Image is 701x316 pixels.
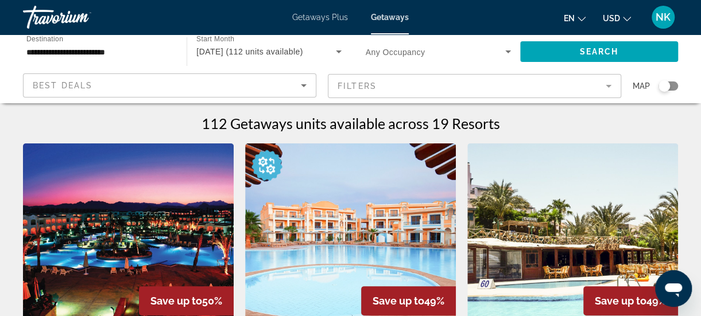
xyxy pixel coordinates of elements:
[292,13,348,22] a: Getaways Plus
[656,11,671,23] span: NK
[603,14,620,23] span: USD
[361,286,456,315] div: 49%
[603,10,631,26] button: Change currency
[366,48,425,57] span: Any Occupancy
[580,47,619,56] span: Search
[139,286,234,315] div: 50%
[202,115,500,132] h1: 112 Getaways units available across 19 Resorts
[33,79,307,92] mat-select: Sort by
[648,5,678,29] button: User Menu
[328,73,621,99] button: Filter
[520,41,678,62] button: Search
[633,78,650,94] span: Map
[564,10,586,26] button: Change language
[33,81,92,90] span: Best Deals
[564,14,575,23] span: en
[26,35,63,42] span: Destination
[196,36,234,43] span: Start Month
[583,286,678,315] div: 49%
[371,13,409,22] a: Getaways
[655,270,692,307] iframe: Button to launch messaging window
[23,2,138,32] a: Travorium
[150,295,202,307] span: Save up to
[196,47,303,56] span: [DATE] (112 units available)
[373,295,424,307] span: Save up to
[595,295,646,307] span: Save up to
